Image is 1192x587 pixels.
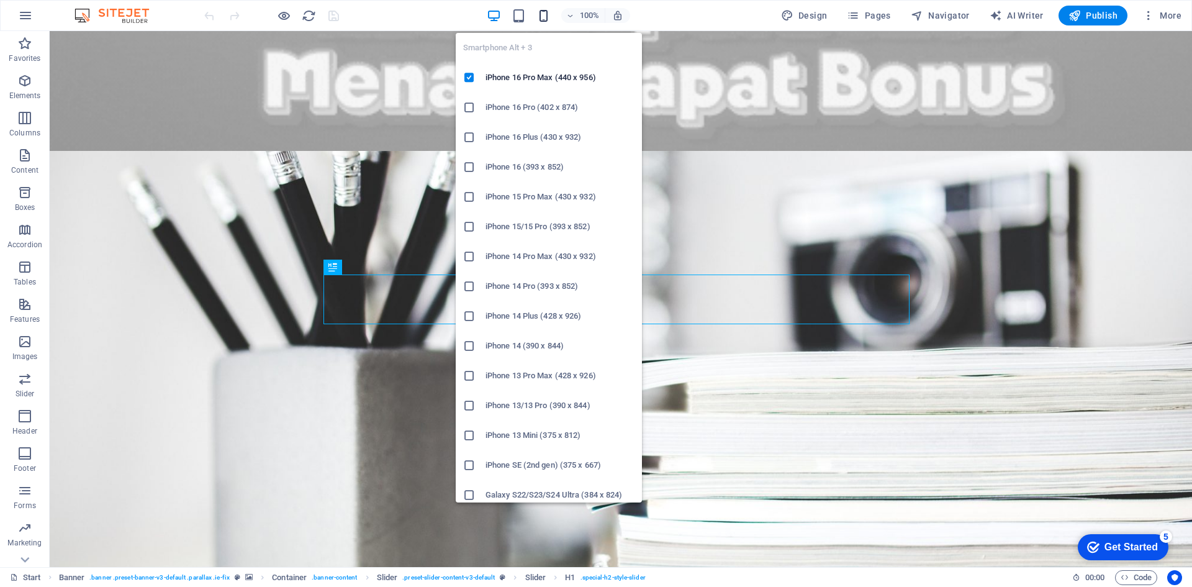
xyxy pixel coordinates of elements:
[9,128,40,138] p: Columns
[485,249,634,264] h6: iPhone 14 Pro Max (430 x 932)
[485,160,634,175] h6: iPhone 16 (393 x 852)
[1072,570,1105,585] h6: Session time
[485,309,634,324] h6: iPhone 14 Plus (428 x 926)
[59,570,646,585] nav: breadcrumb
[272,570,307,585] span: Click to select. Double-click to edit
[906,6,975,25] button: Navigator
[580,570,646,585] span: . special-h2-style-slider
[485,130,634,145] h6: iPhone 16 Plus (430 x 932)
[1167,570,1182,585] button: Usercentrics
[565,570,575,585] span: Click to select. Double-click to edit
[14,463,36,473] p: Footer
[485,100,634,115] h6: iPhone 16 Pro (402 x 874)
[525,570,546,585] span: Click to select. Double-click to edit
[245,574,253,581] i: This element contains a background
[485,189,634,204] h6: iPhone 15 Pro Max (430 x 932)
[402,570,495,585] span: . preset-slider-content-v3-default
[776,6,833,25] button: Design
[16,389,35,399] p: Slider
[485,279,634,294] h6: iPhone 14 Pro (393 x 852)
[11,165,38,175] p: Content
[847,9,890,22] span: Pages
[1121,570,1152,585] span: Code
[9,91,41,101] p: Elements
[89,2,101,15] div: 5
[7,538,42,548] p: Marketing
[302,9,316,23] i: Reload page
[485,458,634,473] h6: iPhone SE (2nd gen) (375 x 667)
[7,240,42,250] p: Accordion
[89,570,230,585] span: . banner .preset-banner-v3-default .parallax .ie-fix
[842,6,895,25] button: Pages
[1068,9,1117,22] span: Publish
[561,8,605,23] button: 100%
[1142,9,1181,22] span: More
[485,339,634,353] h6: iPhone 14 (390 x 844)
[14,277,36,287] p: Tables
[10,314,40,324] p: Features
[485,428,634,443] h6: iPhone 13 Mini (375 x 812)
[485,488,634,503] h6: Galaxy S22/S23/S24 Ultra (384 x 824)
[485,398,634,413] h6: iPhone 13/13 Pro (390 x 844)
[71,8,165,23] img: Editor Logo
[485,70,634,85] h6: iPhone 16 Pro Max (440 x 956)
[9,53,40,63] p: Favorites
[7,6,97,32] div: Get Started 5 items remaining, 0% complete
[14,501,36,511] p: Forms
[500,574,505,581] i: This element is a customizable preset
[781,9,828,22] span: Design
[301,8,316,23] button: reload
[776,6,833,25] div: Design (Ctrl+Alt+Y)
[235,574,240,581] i: This element is a customizable preset
[377,570,398,585] span: Click to select. Double-click to edit
[15,202,35,212] p: Boxes
[485,219,634,234] h6: iPhone 15/15 Pro (393 x 852)
[1059,6,1127,25] button: Publish
[1085,570,1104,585] span: 00 00
[12,426,37,436] p: Header
[911,9,970,22] span: Navigator
[10,570,41,585] a: Click to cancel selection. Double-click to open Pages
[580,8,600,23] h6: 100%
[985,6,1049,25] button: AI Writer
[612,10,623,21] i: On resize automatically adjust zoom level to fit chosen device.
[990,9,1044,22] span: AI Writer
[1115,570,1157,585] button: Code
[34,14,87,25] div: Get Started
[1137,6,1186,25] button: More
[12,352,38,362] p: Images
[59,570,85,585] span: Click to select. Double-click to edit
[485,368,634,383] h6: iPhone 13 Pro Max (428 x 926)
[1094,573,1096,582] span: :
[276,8,291,23] button: Click here to leave preview mode and continue editing
[312,570,357,585] span: . banner-content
